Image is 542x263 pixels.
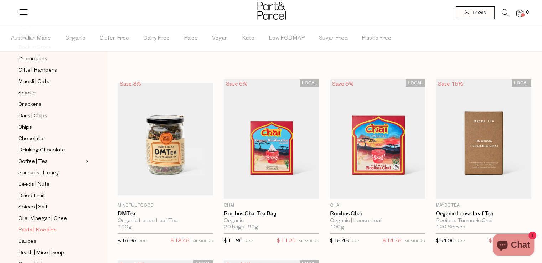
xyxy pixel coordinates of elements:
[18,237,83,246] a: Sauces
[351,239,359,243] small: RRP
[171,237,190,246] span: $18.45
[18,135,43,143] span: Chocolate
[18,112,47,120] span: Bars | Chips
[18,100,41,109] span: Crackers
[18,66,57,75] span: Gifts | Hampers
[299,239,319,243] small: MEMBERS
[330,79,356,89] div: Save 5%
[330,202,425,209] p: Chai
[224,211,319,217] a: Rooibos Chai Tea Bag
[18,134,83,143] a: Chocolate
[18,248,83,257] a: Broth | Miso | Soup
[224,202,319,209] p: Chai
[18,146,65,155] span: Drinking Chocolate
[436,79,531,199] img: Organic Loose Leaf Tea
[471,10,486,16] span: Login
[212,26,228,51] span: Vegan
[18,237,36,246] span: Sauces
[269,26,305,51] span: Low FODMAP
[18,191,83,200] a: Dried Fruit
[257,2,286,20] img: Part&Parcel
[18,226,83,234] a: Pasta | Noodles
[330,224,344,231] span: 100g
[118,238,136,244] span: $19.95
[83,157,88,166] button: Expand/Collapse Coffee | Tea
[18,203,48,212] span: Spices | Salt
[18,146,83,155] a: Drinking Chocolate
[436,224,465,231] span: 120 Serves
[330,211,425,217] a: Rooibos Chai
[383,237,402,246] span: $14.75
[138,239,146,243] small: RRP
[18,78,50,86] span: Muesli | Oats
[330,238,349,244] span: $15.45
[330,218,425,224] div: Organic | Loose Leaf
[18,169,59,177] span: Spreads | Honey
[300,79,319,87] span: LOCAL
[65,26,85,51] span: Organic
[330,79,425,199] img: Rooibos Chai
[18,66,83,75] a: Gifts | Hampers
[118,83,213,195] img: DMTea
[404,239,425,243] small: MEMBERS
[118,79,143,89] div: Save 8%
[436,218,531,224] div: Rooibos Turmeric Chai
[18,77,83,86] a: Muesli | Oats
[406,79,425,87] span: LOCAL
[224,79,249,89] div: Save 5%
[489,237,508,246] span: $46.00
[18,112,83,120] a: Bars | Chips
[18,203,83,212] a: Spices | Salt
[436,238,455,244] span: $54.00
[456,239,465,243] small: RRP
[512,79,531,87] span: LOCAL
[319,26,347,51] span: Sugar Free
[244,239,253,243] small: RRP
[18,89,36,98] span: Snacks
[18,157,83,166] a: Coffee | Tea
[277,237,296,246] span: $11.20
[18,214,83,223] a: Oils | Vinegar | Ghee
[436,211,531,217] a: Organic Loose Leaf Tea
[18,89,83,98] a: Snacks
[18,100,83,109] a: Crackers
[118,211,213,217] a: DMTea
[224,79,319,199] img: Rooibos Chai Tea Bag
[118,224,132,231] span: 100g
[18,123,83,132] a: Chips
[362,26,391,51] span: Plastic Free
[242,26,254,51] span: Keto
[18,192,45,200] span: Dried Fruit
[18,180,50,189] span: Seeds | Nuts
[18,55,47,63] span: Promotions
[224,224,258,231] span: 20 bags | 60g
[18,169,83,177] a: Spreads | Honey
[184,26,198,51] span: Paleo
[18,215,67,223] span: Oils | Vinegar | Ghee
[524,9,531,16] span: 0
[456,6,495,19] a: Login
[11,26,51,51] span: Australian Made
[18,249,64,257] span: Broth | Miso | Soup
[118,218,213,224] div: Organic Loose Leaf Tea
[18,226,57,234] span: Pasta | Noodles
[436,202,531,209] p: Mayde Tea
[99,26,129,51] span: Gluten Free
[143,26,170,51] span: Dairy Free
[436,79,465,89] div: Save 15%
[516,10,523,17] a: 0
[224,238,243,244] span: $11.80
[18,123,32,132] span: Chips
[18,158,48,166] span: Coffee | Tea
[192,239,213,243] small: MEMBERS
[18,55,83,63] a: Promotions
[224,218,319,224] div: Organic
[118,202,213,209] p: Mindful Foods
[491,234,536,257] inbox-online-store-chat: Shopify online store chat
[18,180,83,189] a: Seeds | Nuts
